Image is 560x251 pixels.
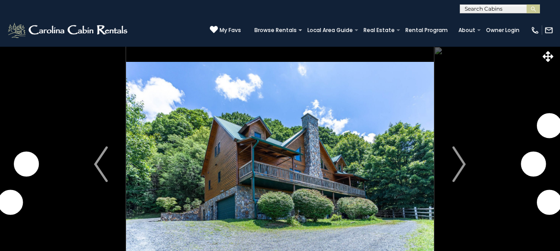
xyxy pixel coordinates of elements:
[531,26,540,35] img: phone-regular-white.png
[544,26,553,35] img: mail-regular-white.png
[7,21,130,39] img: White-1-2.png
[220,26,241,34] span: My Favs
[210,25,241,35] a: My Favs
[452,146,466,182] img: arrow
[250,24,301,36] a: Browse Rentals
[454,24,480,36] a: About
[303,24,357,36] a: Local Area Guide
[482,24,524,36] a: Owner Login
[359,24,399,36] a: Real Estate
[401,24,452,36] a: Rental Program
[94,146,107,182] img: arrow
